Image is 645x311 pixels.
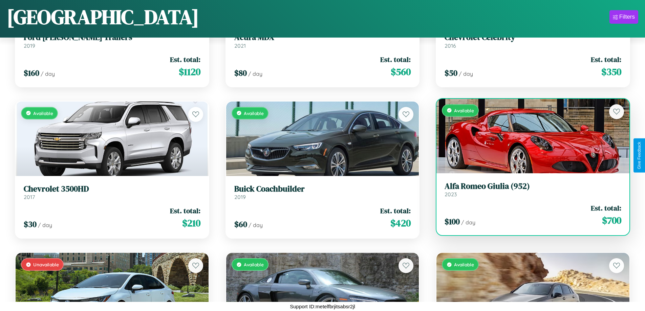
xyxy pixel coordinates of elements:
span: 2021 [234,42,246,49]
span: / day [459,70,473,77]
span: Unavailable [33,262,59,267]
span: $ 350 [601,65,621,79]
h1: [GEOGRAPHIC_DATA] [7,3,199,31]
span: $ 210 [182,216,200,230]
a: Chevrolet 3500HD2017 [24,184,200,201]
span: Est. total: [170,206,200,216]
span: $ 50 [445,67,457,79]
span: / day [41,70,55,77]
span: Est. total: [591,203,621,213]
span: Est. total: [380,54,411,64]
span: 2017 [24,194,35,200]
span: Est. total: [380,206,411,216]
span: $ 700 [602,214,621,227]
h3: Buick Coachbuilder [234,184,411,194]
span: / day [38,222,52,228]
span: / day [248,70,262,77]
h3: Alfa Romeo Giulia (952) [445,181,621,191]
span: Available [244,262,264,267]
a: Buick Coachbuilder2019 [234,184,411,201]
span: Available [454,262,474,267]
span: $ 1120 [179,65,200,79]
p: Support ID: metelfbrjitsabsr2jl [290,302,355,311]
span: $ 160 [24,67,39,79]
a: Acura MDX2021 [234,32,411,49]
button: Filters [609,10,638,24]
span: / day [461,219,475,226]
a: Ford [PERSON_NAME] Trailers2019 [24,32,200,49]
span: 2023 [445,191,457,198]
h3: Chevrolet Celebrity [445,32,621,42]
span: $ 560 [391,65,411,79]
span: $ 100 [445,216,460,227]
span: $ 420 [390,216,411,230]
span: Available [454,108,474,113]
span: / day [249,222,263,228]
span: $ 60 [234,219,247,230]
span: 2019 [24,42,35,49]
span: Est. total: [170,54,200,64]
span: Available [244,110,264,116]
h3: Chevrolet 3500HD [24,184,200,194]
span: $ 30 [24,219,37,230]
span: 2019 [234,194,246,200]
a: Alfa Romeo Giulia (952)2023 [445,181,621,198]
h3: Acura MDX [234,32,411,42]
span: Est. total: [591,54,621,64]
a: Chevrolet Celebrity2016 [445,32,621,49]
h3: Ford [PERSON_NAME] Trailers [24,32,200,42]
span: $ 80 [234,67,247,79]
span: Available [33,110,53,116]
div: Give Feedback [637,142,642,169]
div: Filters [619,14,635,20]
span: 2016 [445,42,456,49]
